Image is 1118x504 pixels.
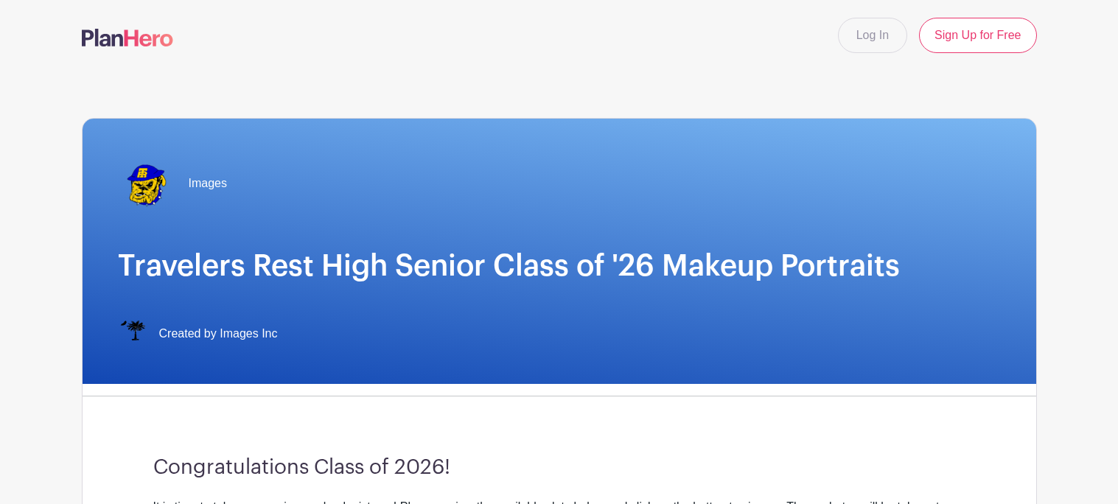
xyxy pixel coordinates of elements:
[189,175,227,192] span: Images
[919,18,1036,53] a: Sign Up for Free
[118,154,177,213] img: trhs%20transp..png
[118,248,1001,284] h1: Travelers Rest High Senior Class of '26 Makeup Portraits
[118,319,147,349] img: IMAGES%20logo%20transparenT%20PNG%20s.png
[82,29,173,46] img: logo-507f7623f17ff9eddc593b1ce0a138ce2505c220e1c5a4e2b4648c50719b7d32.svg
[153,455,965,480] h3: Congratulations Class of 2026!
[159,325,278,343] span: Created by Images Inc
[838,18,907,53] a: Log In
